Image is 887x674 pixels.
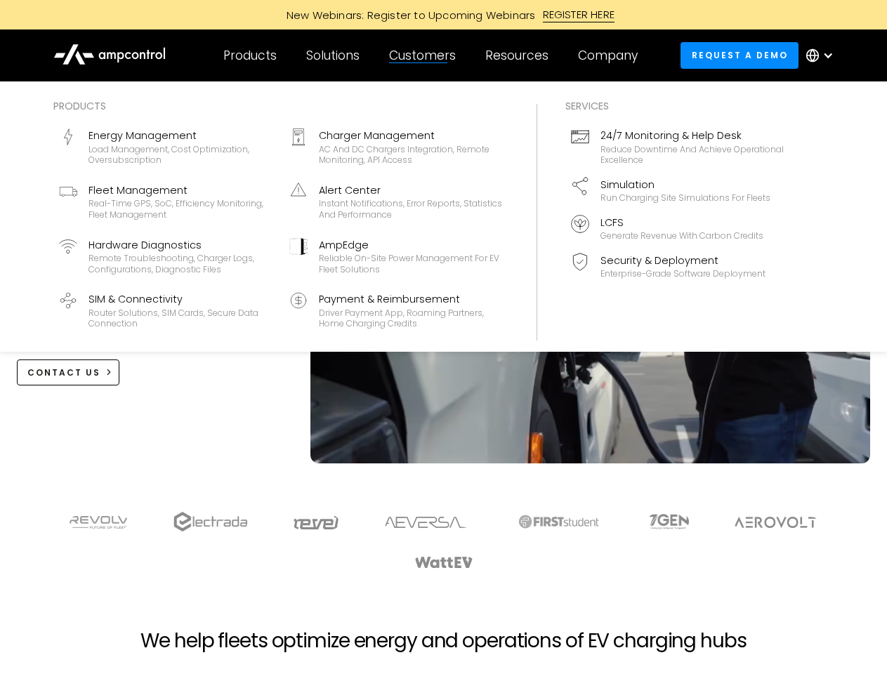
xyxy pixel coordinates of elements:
[173,512,247,531] img: electrada logo
[565,122,790,171] a: 24/7 Monitoring & Help DeskReduce downtime and achieve operational excellence
[53,232,278,281] a: Hardware DiagnosticsRemote troubleshooting, charger logs, configurations, diagnostic files
[319,144,503,166] div: AC and DC chargers integration, remote monitoring, API access
[140,629,746,653] h2: We help fleets optimize energy and operations of EV charging hubs
[485,48,548,63] div: Resources
[53,122,278,171] a: Energy ManagementLoad management, cost optimization, oversubscription
[53,286,278,335] a: SIM & ConnectivityRouter Solutions, SIM Cards, Secure Data Connection
[88,237,272,253] div: Hardware Diagnostics
[600,268,766,279] div: Enterprise-grade software deployment
[284,122,508,171] a: Charger ManagementAC and DC chargers integration, remote monitoring, API access
[88,198,272,220] div: Real-time GPS, SoC, efficiency monitoring, fleet management
[600,192,770,204] div: Run charging site simulations for fleets
[284,177,508,226] a: Alert CenterInstant notifications, error reports, statistics and performance
[578,48,638,63] div: Company
[88,144,272,166] div: Load management, cost optimization, oversubscription
[53,98,508,114] div: Products
[319,253,503,275] div: Reliable On-site Power Management for EV Fleet Solutions
[306,48,360,63] div: Solutions
[319,183,503,198] div: Alert Center
[389,48,456,63] div: Customers
[223,48,277,63] div: Products
[600,177,770,192] div: Simulation
[600,253,766,268] div: Security & Deployment
[565,209,790,247] a: LCFSGenerate revenue with carbon credits
[88,128,272,143] div: Energy Management
[88,183,272,198] div: Fleet Management
[543,7,615,22] div: REGISTER HERE
[319,237,503,253] div: AmpEdge
[17,359,120,385] a: CONTACT US
[88,253,272,275] div: Remote troubleshooting, charger logs, configurations, diagnostic files
[27,366,100,379] div: CONTACT US
[88,308,272,329] div: Router Solutions, SIM Cards, Secure Data Connection
[414,557,473,568] img: WattEV logo
[600,215,763,230] div: LCFS
[284,232,508,281] a: AmpEdgeReliable On-site Power Management for EV Fleet Solutions
[600,128,784,143] div: 24/7 Monitoring & Help Desk
[565,247,790,285] a: Security & DeploymentEnterprise-grade software deployment
[734,517,817,528] img: Aerovolt Logo
[565,98,790,114] div: Services
[681,42,799,68] a: Request a demo
[319,291,503,307] div: Payment & Reimbursement
[319,128,503,143] div: Charger Management
[565,171,790,209] a: SimulationRun charging site simulations for fleets
[319,308,503,329] div: Driver Payment App, Roaming Partners, Home Charging Credits
[600,230,763,242] div: Generate revenue with carbon credits
[600,144,784,166] div: Reduce downtime and achieve operational excellence
[319,198,503,220] div: Instant notifications, error reports, statistics and performance
[284,286,508,335] a: Payment & ReimbursementDriver Payment App, Roaming Partners, Home Charging Credits
[88,291,272,307] div: SIM & Connectivity
[53,177,278,226] a: Fleet ManagementReal-time GPS, SoC, efficiency monitoring, fleet management
[272,8,543,22] div: New Webinars: Register to Upcoming Webinars
[128,7,760,22] a: New Webinars: Register to Upcoming WebinarsREGISTER HERE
